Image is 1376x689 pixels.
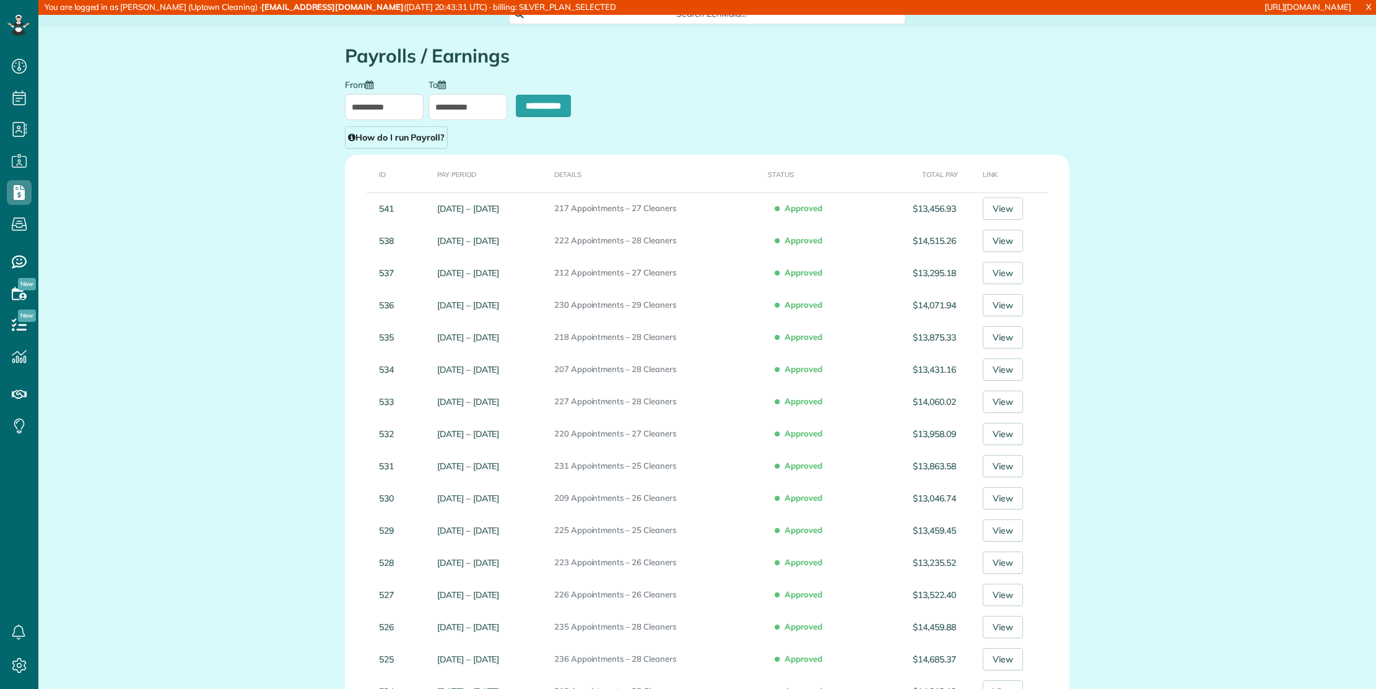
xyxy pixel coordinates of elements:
label: From [345,79,380,89]
td: 530 [345,482,432,514]
a: [DATE] – [DATE] [437,396,499,407]
span: Approved [777,519,827,540]
td: 537 [345,257,432,289]
td: $13,863.58 [875,450,961,482]
th: Total Pay [875,155,961,193]
td: 528 [345,547,432,579]
td: 227 Appointments – 28 Cleaners [549,386,763,418]
td: 230 Appointments – 29 Cleaners [549,289,763,321]
a: [DATE] – [DATE] [437,654,499,665]
span: Approved [777,391,827,412]
td: 223 Appointments – 26 Cleaners [549,547,763,579]
span: Approved [777,423,827,444]
a: [URL][DOMAIN_NAME] [1265,2,1351,12]
th: Pay Period [432,155,549,193]
a: View [983,487,1023,509]
a: View [983,423,1023,445]
td: 212 Appointments – 27 Cleaners [549,257,763,289]
td: 529 [345,514,432,547]
a: View [983,326,1023,349]
strong: [EMAIL_ADDRESS][DOMAIN_NAME] [261,2,404,12]
a: [DATE] – [DATE] [437,267,499,279]
th: Link [961,155,1069,193]
td: 533 [345,386,432,418]
td: 534 [345,353,432,386]
td: 538 [345,225,432,257]
a: [DATE] – [DATE] [437,364,499,375]
td: 536 [345,289,432,321]
th: ID [345,155,432,193]
td: 532 [345,418,432,450]
span: Approved [777,262,827,283]
a: [DATE] – [DATE] [437,525,499,536]
td: $14,071.94 [875,289,961,321]
td: 235 Appointments – 28 Cleaners [549,611,763,643]
a: View [983,230,1023,252]
td: $13,235.52 [875,547,961,579]
td: 525 [345,643,432,675]
span: Approved [777,584,827,605]
td: 217 Appointments – 27 Cleaners [549,193,763,225]
th: Status [763,155,875,193]
td: 236 Appointments – 28 Cleaners [549,643,763,675]
td: 225 Appointments – 25 Cleaners [549,514,763,547]
td: 226 Appointments – 26 Cleaners [549,579,763,611]
a: [DATE] – [DATE] [437,622,499,633]
td: $13,958.09 [875,418,961,450]
a: How do I run Payroll? [345,126,448,149]
h1: Payrolls / Earnings [345,46,1069,66]
a: View [983,552,1023,574]
td: 207 Appointments – 28 Cleaners [549,353,763,386]
td: $13,456.93 [875,193,961,225]
a: View [983,648,1023,670]
td: 526 [345,611,432,643]
a: [DATE] – [DATE] [437,557,499,568]
span: Approved [777,358,827,379]
td: 220 Appointments – 27 Cleaners [549,418,763,450]
span: New [18,278,36,290]
span: Approved [777,648,827,669]
span: Approved [777,552,827,573]
span: Approved [777,294,827,315]
td: 531 [345,450,432,482]
td: $14,060.02 [875,386,961,418]
td: 222 Appointments – 28 Cleaners [549,225,763,257]
td: $14,515.26 [875,225,961,257]
a: [DATE] – [DATE] [437,428,499,440]
td: 231 Appointments – 25 Cleaners [549,450,763,482]
a: View [983,584,1023,606]
td: $14,685.37 [875,643,961,675]
a: [DATE] – [DATE] [437,203,499,214]
td: $13,046.74 [875,482,961,514]
a: View [983,262,1023,284]
td: 209 Appointments – 26 Cleaners [549,482,763,514]
span: Approved [777,230,827,251]
td: 535 [345,321,432,353]
a: [DATE] – [DATE] [437,332,499,343]
a: [DATE] – [DATE] [437,235,499,246]
span: Approved [777,616,827,637]
span: Approved [777,455,827,476]
a: View [983,294,1023,316]
label: To [429,79,452,89]
span: Approved [777,326,827,347]
a: View [983,197,1023,220]
a: View [983,616,1023,638]
td: $13,295.18 [875,257,961,289]
a: [DATE] – [DATE] [437,461,499,472]
a: [DATE] – [DATE] [437,589,499,600]
th: Details [549,155,763,193]
td: $13,431.16 [875,353,961,386]
a: View [983,455,1023,477]
a: [DATE] – [DATE] [437,493,499,504]
a: View [983,358,1023,381]
td: $14,459.88 [875,611,961,643]
span: Approved [777,487,827,508]
td: $13,459.45 [875,514,961,547]
td: $13,875.33 [875,321,961,353]
span: Approved [777,197,827,219]
td: 541 [345,193,432,225]
span: New [18,310,36,322]
a: [DATE] – [DATE] [437,300,499,311]
a: View [983,519,1023,542]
